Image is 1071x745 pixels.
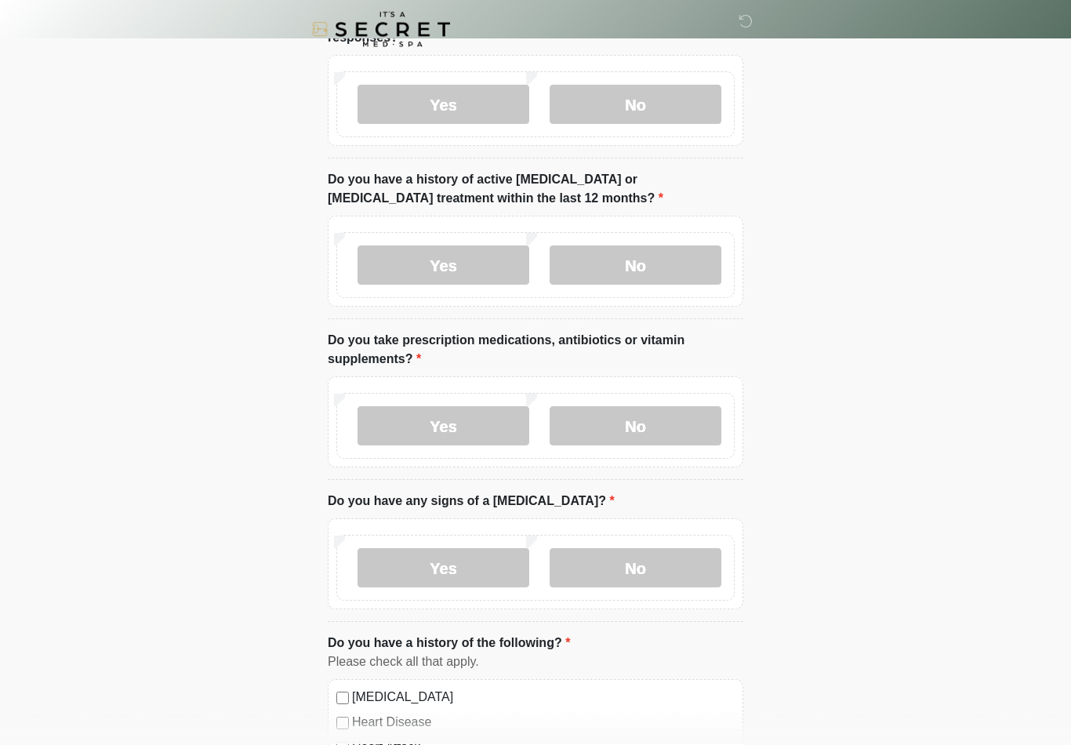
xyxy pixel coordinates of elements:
[358,246,529,285] label: Yes
[312,12,450,47] img: It's A Secret Med Spa Logo
[328,332,743,369] label: Do you take prescription medications, antibiotics or vitamin supplements?
[328,171,743,209] label: Do you have a history of active [MEDICAL_DATA] or [MEDICAL_DATA] treatment within the last 12 mon...
[358,549,529,588] label: Yes
[328,492,615,511] label: Do you have any signs of a [MEDICAL_DATA]?
[336,718,349,730] input: Heart Disease
[328,634,570,653] label: Do you have a history of the following?
[328,653,743,672] div: Please check all that apply.
[550,246,721,285] label: No
[550,407,721,446] label: No
[358,85,529,125] label: Yes
[352,714,735,732] label: Heart Disease
[550,85,721,125] label: No
[358,407,529,446] label: Yes
[550,549,721,588] label: No
[352,689,735,707] label: [MEDICAL_DATA]
[336,692,349,705] input: [MEDICAL_DATA]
